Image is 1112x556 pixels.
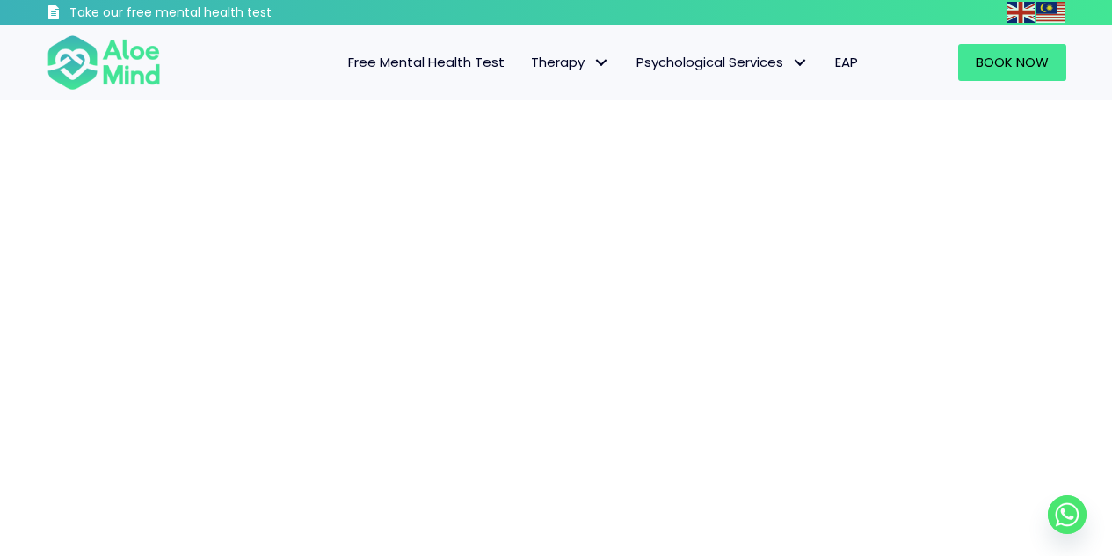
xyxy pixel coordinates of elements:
[47,4,366,25] a: Take our free mental health test
[822,44,871,81] a: EAP
[1036,2,1065,23] img: ms
[69,4,366,22] h3: Take our free mental health test
[976,53,1049,71] span: Book Now
[636,53,809,71] span: Psychological Services
[335,44,518,81] a: Free Mental Health Test
[1048,495,1087,534] a: Whatsapp
[348,53,505,71] span: Free Mental Health Test
[589,50,614,76] span: Therapy: submenu
[1007,2,1036,22] a: English
[1007,2,1035,23] img: en
[958,44,1066,81] a: Book Now
[788,50,813,76] span: Psychological Services: submenu
[835,53,858,71] span: EAP
[623,44,822,81] a: Psychological ServicesPsychological Services: submenu
[47,33,161,91] img: Aloe mind Logo
[518,44,623,81] a: TherapyTherapy: submenu
[1036,2,1066,22] a: Malay
[531,53,610,71] span: Therapy
[184,44,871,81] nav: Menu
